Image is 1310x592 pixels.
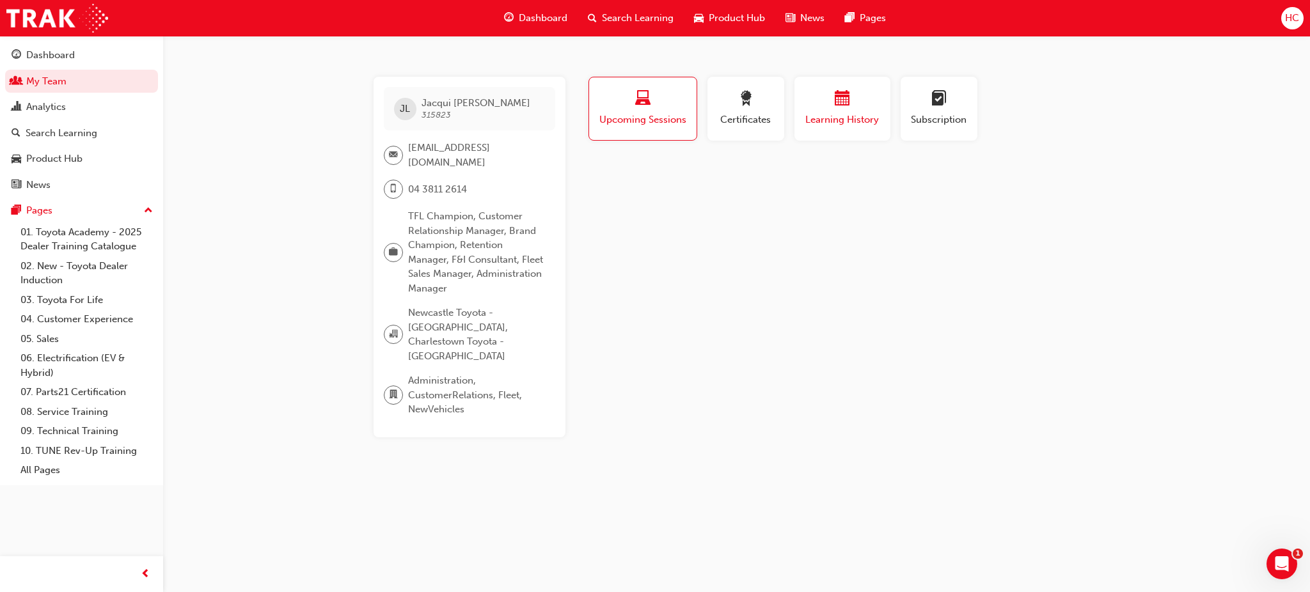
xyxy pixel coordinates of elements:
a: All Pages [15,460,158,480]
span: guage-icon [12,50,21,61]
span: 04 3811 2614 [408,182,467,197]
span: mobile-icon [389,181,398,198]
span: organisation-icon [389,326,398,343]
a: My Team [5,70,158,93]
button: Pages [5,199,158,222]
a: Search Learning [5,121,158,145]
span: Upcoming Sessions [599,113,687,127]
a: 04. Customer Experience [15,309,158,329]
a: 10. TUNE Rev-Up Training [15,441,158,461]
a: 02. New - Toyota Dealer Induction [15,256,158,290]
span: news-icon [785,10,795,26]
span: Certificates [717,113,775,127]
span: guage-icon [504,10,514,26]
a: 08. Service Training [15,402,158,422]
a: 05. Sales [15,329,158,349]
button: Subscription [901,77,977,141]
button: Upcoming Sessions [588,77,697,141]
span: briefcase-icon [389,244,398,261]
div: News [26,178,51,192]
span: email-icon [389,147,398,164]
span: Jacqui [PERSON_NAME] [422,97,530,109]
span: award-icon [738,91,754,108]
a: Product Hub [5,147,158,171]
a: 06. Electrification (EV & Hybrid) [15,348,158,382]
a: News [5,173,158,197]
span: 315823 [422,109,451,120]
div: Analytics [26,100,66,114]
span: laptop-icon [635,91,651,108]
iframe: Intercom live chat [1267,549,1297,579]
span: Subscription [910,113,968,127]
span: car-icon [694,10,704,26]
button: HC [1281,7,1304,29]
span: JL [400,102,410,116]
span: pages-icon [845,10,855,26]
a: guage-iconDashboard [494,5,578,31]
a: 07. Parts21 Certification [15,382,158,402]
span: [EMAIL_ADDRESS][DOMAIN_NAME] [408,141,545,169]
span: Administration, CustomerRelations, Fleet, NewVehicles [408,373,545,417]
span: calendar-icon [835,91,850,108]
a: Dashboard [5,43,158,67]
a: news-iconNews [775,5,835,31]
span: Learning History [804,113,881,127]
a: pages-iconPages [835,5,896,31]
a: search-iconSearch Learning [578,5,684,31]
span: News [800,11,825,26]
span: Dashboard [519,11,567,26]
span: pages-icon [12,205,21,217]
span: Product Hub [709,11,765,26]
span: Search Learning [602,11,674,26]
span: search-icon [12,128,20,139]
span: people-icon [12,76,21,88]
button: Learning History [794,77,890,141]
div: Product Hub [26,152,83,166]
div: Search Learning [26,126,97,141]
a: 01. Toyota Academy - 2025 Dealer Training Catalogue [15,222,158,256]
a: Analytics [5,95,158,119]
span: Newcastle Toyota - [GEOGRAPHIC_DATA], Charlestown Toyota - [GEOGRAPHIC_DATA] [408,306,545,363]
span: chart-icon [12,102,21,113]
span: search-icon [588,10,597,26]
span: TFL Champion, Customer Relationship Manager, Brand Champion, Retention Manager, F&I Consultant, F... [408,209,545,295]
span: Pages [860,11,886,26]
span: news-icon [12,180,21,191]
span: HC [1285,11,1299,26]
span: department-icon [389,387,398,403]
span: learningplan-icon [931,91,947,108]
a: car-iconProduct Hub [684,5,775,31]
span: prev-icon [141,566,150,582]
button: Certificates [707,77,784,141]
a: 03. Toyota For Life [15,290,158,310]
img: Trak [6,4,108,33]
span: up-icon [144,203,153,219]
span: car-icon [12,153,21,165]
button: DashboardMy TeamAnalyticsSearch LearningProduct HubNews [5,41,158,199]
a: 09. Technical Training [15,421,158,441]
div: Pages [26,203,52,218]
div: Dashboard [26,48,75,63]
span: 1 [1293,549,1303,559]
